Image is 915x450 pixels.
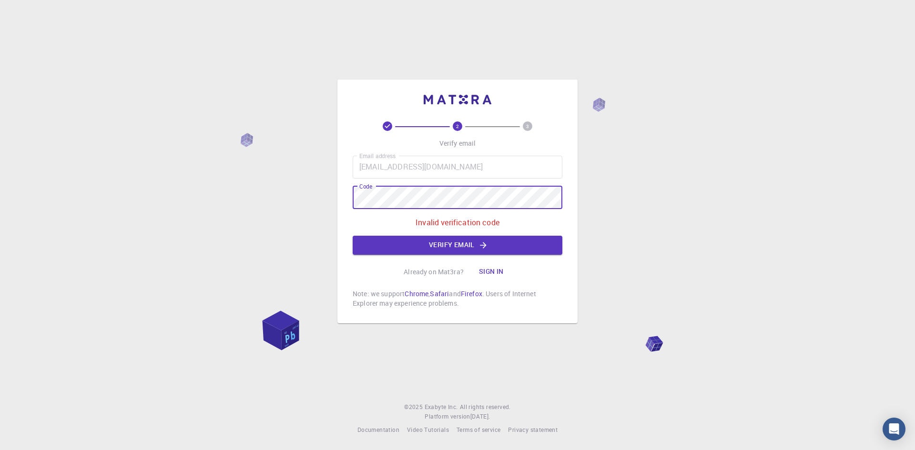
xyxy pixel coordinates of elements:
text: 2 [456,123,459,130]
a: Privacy statement [508,425,558,435]
span: Terms of service [457,426,500,433]
span: Privacy statement [508,426,558,433]
p: Note: we support , and . Users of Internet Explorer may experience problems. [353,289,562,308]
span: [DATE] . [470,412,490,420]
label: Email address [359,152,396,160]
a: Terms of service [457,425,500,435]
span: All rights reserved. [460,402,511,412]
a: Chrome [405,289,428,298]
span: Documentation [357,426,399,433]
p: Invalid verification code [416,217,499,228]
text: 3 [526,123,529,130]
span: © 2025 [404,402,424,412]
a: Video Tutorials [407,425,449,435]
a: Documentation [357,425,399,435]
a: Exabyte Inc. [425,402,458,412]
a: Safari [430,289,449,298]
button: Verify email [353,236,562,255]
p: Already on Mat3ra? [404,267,464,277]
span: Exabyte Inc. [425,403,458,410]
a: [DATE]. [470,412,490,421]
button: Sign in [471,262,511,281]
span: Platform version [425,412,470,421]
div: Open Intercom Messenger [883,418,905,440]
p: Verify email [439,139,476,148]
span: Video Tutorials [407,426,449,433]
label: Code [359,182,372,190]
a: Firefox [461,289,482,298]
